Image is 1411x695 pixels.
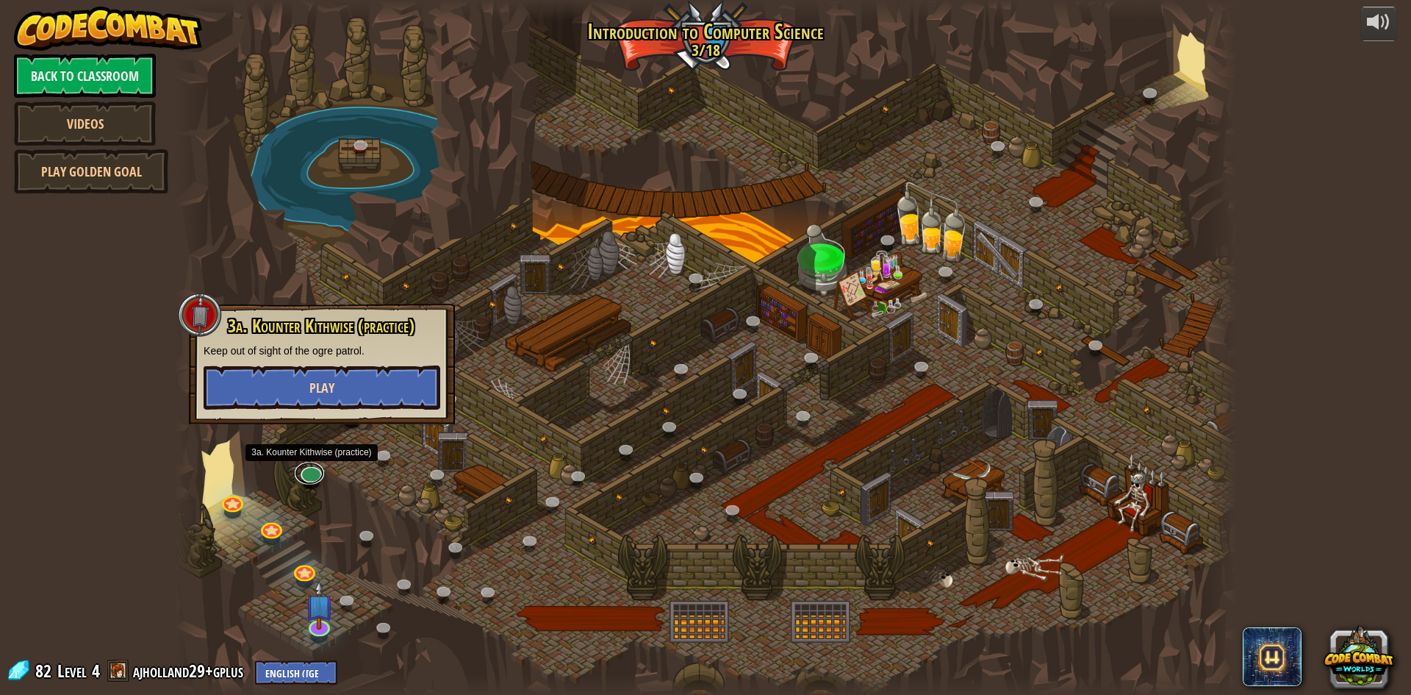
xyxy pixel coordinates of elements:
button: Adjust volume [1360,7,1397,41]
p: Keep out of sight of the ogre patrol. [204,343,440,358]
img: level-banner-unstarted-subscriber.png [305,580,334,630]
span: 4 [92,659,100,682]
span: 3a. Kounter Kithwise (practice) [228,313,414,338]
button: Play [204,366,440,410]
a: Play Golden Goal [14,149,168,193]
a: Videos [14,101,156,146]
a: Back to Classroom [14,54,156,98]
a: ajholland29+gplus [133,659,248,682]
span: Level [57,659,87,683]
img: CodeCombat - Learn how to code by playing a game [14,7,202,51]
span: 82 [35,659,56,682]
span: Play [309,379,334,397]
